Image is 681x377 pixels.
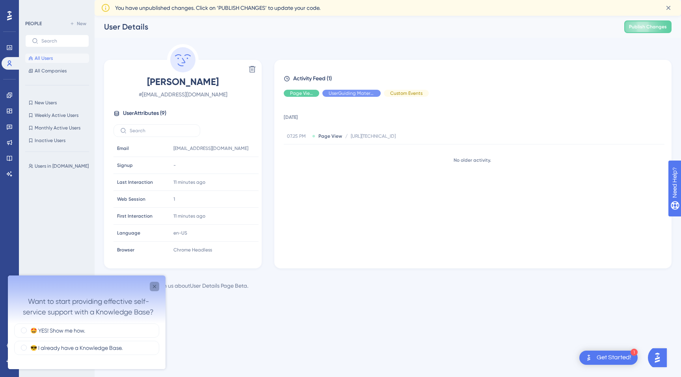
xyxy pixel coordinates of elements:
[104,281,248,290] div: with us about User Details Page Beta .
[329,90,374,96] span: UserGuiding Material
[584,353,594,362] img: launcher-image-alternative-text
[35,112,78,118] span: Weekly Active Users
[25,111,89,120] button: Weekly Active Users
[173,247,212,253] span: Chrome Headless
[624,20,672,33] button: Publish Changes
[390,90,422,96] span: Custom Events
[117,247,134,253] span: Browser
[25,66,89,76] button: All Companies
[104,21,605,32] div: User Details
[67,19,89,28] button: New
[117,213,153,219] span: First Interaction
[77,20,86,27] span: New
[117,145,129,152] span: Email
[173,230,187,236] span: en-US
[597,353,631,362] div: Get Started!
[287,133,309,139] span: 07.25 PM
[117,162,133,168] span: Signup
[631,349,638,356] div: 1
[25,98,89,107] button: New Users
[25,136,89,145] button: Inactive Users
[173,213,205,219] time: 11 minutes ago
[117,196,145,202] span: Web Session
[25,123,89,133] button: Monthly Active Users
[19,2,49,11] span: Need Help?
[130,128,194,133] input: Search
[290,90,313,96] span: Page View
[35,125,80,131] span: Monthly Active Users
[35,55,53,61] span: All Users
[117,179,153,185] span: Last Interaction
[8,275,166,369] iframe: UserGuiding Survey
[318,133,342,139] span: Page View
[123,109,166,118] span: User Attributes ( 9 )
[113,90,252,99] span: # [EMAIL_ADDRESS][DOMAIN_NAME]
[173,145,248,152] span: [EMAIL_ADDRESS][DOMAIN_NAME]
[113,76,252,88] span: [PERSON_NAME]
[579,351,638,365] div: Open Get Started! checklist, remaining modules: 1
[117,230,140,236] span: Language
[35,100,57,106] span: New Users
[173,196,175,202] span: 1
[284,103,664,128] td: [DATE]
[629,24,667,30] span: Publish Changes
[35,137,65,144] span: Inactive Users
[25,161,94,171] button: Users in [DOMAIN_NAME]
[173,162,176,168] span: -
[648,346,672,370] iframe: UserGuiding AI Assistant Launcher
[35,163,89,169] span: Users in [DOMAIN_NAME]
[25,20,42,27] div: PEOPLE
[284,157,661,163] div: No older activity.
[41,38,82,44] input: Search
[35,68,67,74] span: All Companies
[345,133,348,139] span: /
[25,54,89,63] button: All Users
[173,179,205,185] time: 11 minutes ago
[351,133,396,139] span: [URL][TECHNICAL_ID]
[293,74,332,83] span: Activity Feed (1)
[115,3,320,13] span: You have unpublished changes. Click on ‘PUBLISH CHANGES’ to update your code.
